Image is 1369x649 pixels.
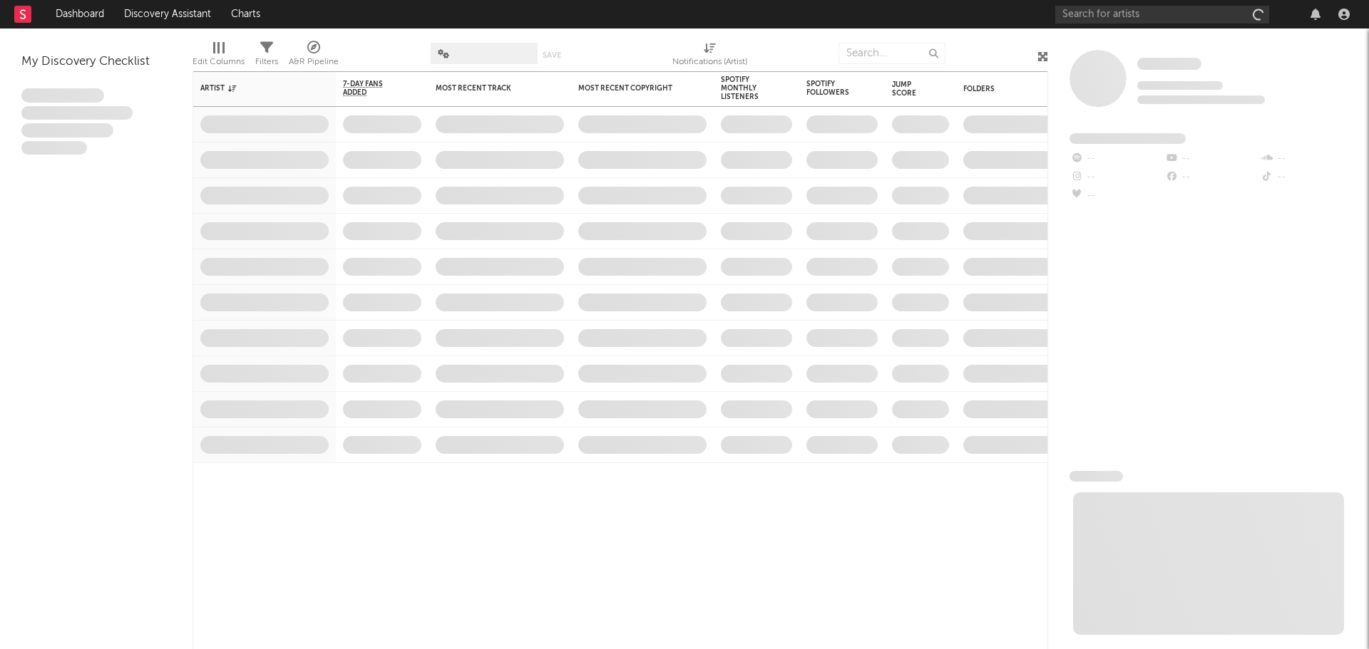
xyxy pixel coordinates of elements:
div: -- [1260,168,1355,187]
div: Filters [255,53,278,71]
div: Folders [963,85,1070,93]
div: Most Recent Track [436,84,543,93]
div: Edit Columns [193,36,245,77]
a: Some Artist [1137,57,1201,71]
div: Spotify Followers [806,80,856,97]
div: Filters [255,36,278,77]
div: Jump Score [892,81,928,98]
div: Artist [200,84,307,93]
span: Lorem ipsum dolor [21,88,104,103]
button: Save [543,51,561,59]
div: A&R Pipeline [289,36,339,77]
span: 0 fans last week [1137,95,1265,104]
input: Search for artists [1055,6,1269,24]
div: -- [1260,150,1355,168]
div: A&R Pipeline [289,53,339,71]
div: Most Recent Copyright [578,84,685,93]
input: Search... [839,43,945,64]
div: -- [1070,187,1164,205]
div: -- [1070,150,1164,168]
span: 7-Day Fans Added [343,80,400,97]
span: Fans Added by Platform [1070,133,1186,144]
span: Aliquam viverra [21,141,87,155]
div: -- [1070,168,1164,187]
div: -- [1164,168,1259,187]
div: Edit Columns [193,53,245,71]
span: Integer aliquet in purus et [21,106,133,120]
div: Spotify Monthly Listeners [721,76,771,101]
span: Praesent ac interdum [21,123,113,137]
span: News Feed [1070,471,1123,482]
div: Notifications (Artist) [672,36,747,77]
div: Notifications (Artist) [672,53,747,71]
div: -- [1164,150,1259,168]
span: Some Artist [1137,58,1201,70]
span: Tracking Since: [DATE] [1137,81,1223,90]
div: My Discovery Checklist [21,53,171,71]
